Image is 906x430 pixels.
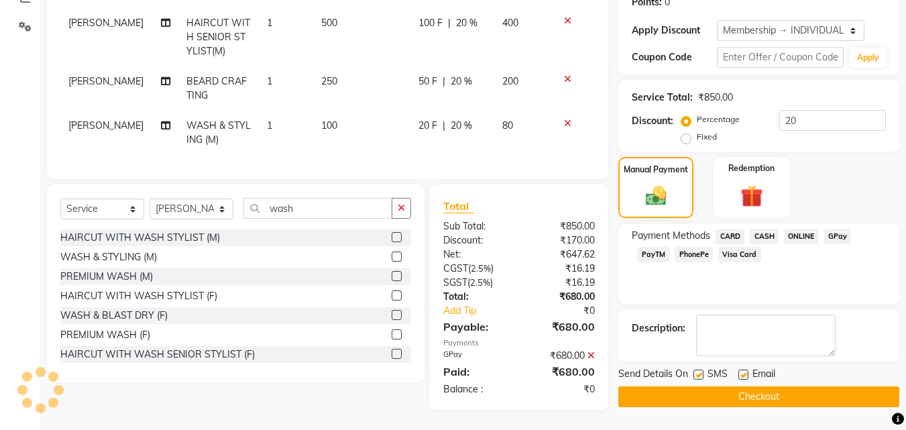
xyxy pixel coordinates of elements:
[470,277,490,288] span: 2.5%
[632,321,685,335] div: Description:
[267,17,272,29] span: 1
[418,119,437,133] span: 20 F
[639,184,673,208] img: _cash.svg
[717,47,844,68] input: Enter Offer / Coupon Code
[433,319,519,335] div: Payable:
[697,113,740,125] label: Percentage
[433,364,519,380] div: Paid:
[243,198,392,219] input: Search or Scan
[68,75,144,87] span: [PERSON_NAME]
[433,382,519,396] div: Balance :
[519,290,605,304] div: ₹680.00
[433,290,519,304] div: Total:
[418,74,437,89] span: 50 F
[443,276,467,288] span: SGST
[752,367,775,384] span: Email
[60,270,153,284] div: PREMIUM WASH (M)
[443,199,474,213] span: Total
[443,74,445,89] span: |
[68,119,144,131] span: [PERSON_NAME]
[697,131,717,143] label: Fixed
[618,386,899,407] button: Checkout
[267,75,272,87] span: 1
[675,247,713,262] span: PhonePe
[519,219,605,233] div: ₹850.00
[502,17,518,29] span: 400
[186,119,251,146] span: WASH & STYLING (M)
[502,75,518,87] span: 200
[519,248,605,262] div: ₹647.62
[534,304,606,318] div: ₹0
[433,349,519,363] div: GPay
[624,164,688,176] label: Manual Payment
[632,114,673,128] div: Discount:
[519,276,605,290] div: ₹16.19
[519,262,605,276] div: ₹16.19
[734,182,770,210] img: _gift.svg
[784,229,819,244] span: ONLINE
[519,364,605,380] div: ₹680.00
[451,74,472,89] span: 20 %
[519,349,605,363] div: ₹680.00
[433,233,519,248] div: Discount:
[433,248,519,262] div: Net:
[443,119,445,133] span: |
[60,250,157,264] div: WASH & STYLING (M)
[433,219,519,233] div: Sub Total:
[632,229,710,243] span: Payment Methods
[433,304,533,318] a: Add Tip
[632,23,716,38] div: Apply Discount
[519,382,605,396] div: ₹0
[637,247,669,262] span: PayTM
[728,162,775,174] label: Redemption
[502,119,513,131] span: 80
[519,233,605,248] div: ₹170.00
[68,17,144,29] span: [PERSON_NAME]
[60,328,150,342] div: PREMIUM WASH (F)
[186,17,250,57] span: HAIRCUT WITH SENIOR STYLIST(M)
[824,229,852,244] span: GPay
[60,347,255,362] div: HAIRCUT WITH WASH SENIOR STYLIST (F)
[443,337,595,349] div: Payments
[433,276,519,290] div: ( )
[519,319,605,335] div: ₹680.00
[750,229,779,244] span: CASH
[418,16,443,30] span: 100 F
[448,16,451,30] span: |
[60,309,168,323] div: WASH & BLAST DRY (F)
[849,48,887,68] button: Apply
[60,289,217,303] div: HAIRCUT WITH WASH STYLIST (F)
[267,119,272,131] span: 1
[471,263,491,274] span: 2.5%
[321,119,337,131] span: 100
[632,50,716,64] div: Coupon Code
[321,17,337,29] span: 500
[718,247,761,262] span: Visa Card
[707,367,728,384] span: SMS
[433,262,519,276] div: ( )
[186,75,247,101] span: BEARD CRAFTING
[443,262,468,274] span: CGST
[618,367,688,384] span: Send Details On
[698,91,733,105] div: ₹850.00
[716,229,744,244] span: CARD
[451,119,472,133] span: 20 %
[632,91,693,105] div: Service Total:
[321,75,337,87] span: 250
[456,16,477,30] span: 20 %
[60,231,220,245] div: HAIRCUT WITH WASH STYLIST (M)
